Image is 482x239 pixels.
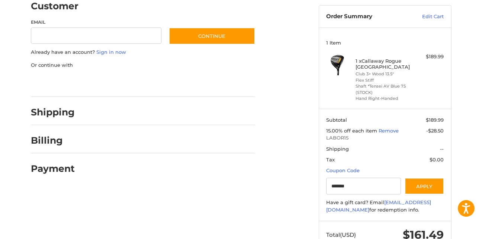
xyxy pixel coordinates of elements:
span: $0.00 [430,157,444,163]
h3: Order Summary [326,13,406,20]
a: [EMAIL_ADDRESS][DOMAIN_NAME] [326,199,431,213]
label: Email [31,19,162,26]
iframe: PayPal-paylater [91,76,147,89]
span: -- [440,146,444,152]
a: Edit Cart [406,13,444,20]
h4: 1 x Callaway Rogue [GEOGRAPHIC_DATA] [356,58,412,70]
li: Shaft *Tensei AV Blue 75 (STOCK) [356,83,412,95]
h2: Payment [31,163,75,174]
a: Remove [379,128,399,134]
div: Have a gift card? Email for redemption info. [326,199,444,213]
h2: Billing [31,135,74,146]
button: Continue [169,27,255,45]
button: Apply [405,178,444,194]
h3: 1 Item [326,40,444,46]
span: -$28.50 [426,128,444,134]
div: $189.99 [414,53,444,60]
span: Subtotal [326,117,347,123]
input: Gift Certificate or Coupon Code [326,178,401,194]
li: Hand Right-Handed [356,95,412,102]
iframe: PayPal-venmo [154,76,210,89]
p: Or continue with [31,62,255,69]
p: Already have an account? [31,49,255,56]
span: Total (USD) [326,231,356,238]
span: 15.00% off each item [326,128,379,134]
span: Shipping [326,146,349,152]
li: Club 3+ Wood 13.5° [356,71,412,77]
span: LABOR15 [326,134,444,142]
h2: Customer [31,0,78,12]
a: Coupon Code [326,167,360,173]
li: Flex Stiff [356,77,412,84]
span: $189.99 [426,117,444,123]
iframe: PayPal-paypal [28,76,84,89]
span: Tax [326,157,335,163]
h2: Shipping [31,107,75,118]
iframe: Google Customer Reviews [421,219,482,239]
a: Sign in now [96,49,126,55]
